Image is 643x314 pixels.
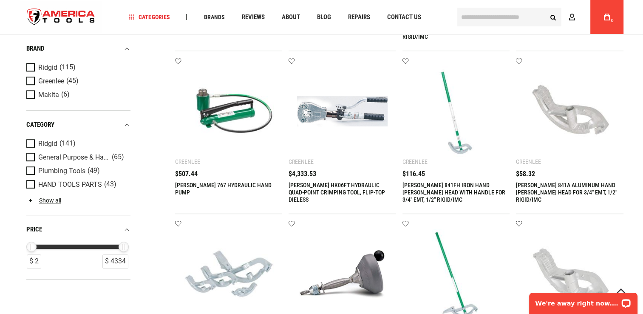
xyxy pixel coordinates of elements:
img: GREENLEE 841A ALUMINUM HAND BENDER HEAD FOR 3/4 [524,66,615,157]
a: [PERSON_NAME] 841A ALUMINUM HAND [PERSON_NAME] HEAD FOR 3/4" EMT, 1/2" RIGID/IMC [516,182,617,203]
a: Ridgid (115) [26,63,128,72]
img: GREENLEE 767 HYDRAULIC HAND PUMP [184,66,274,157]
span: Makita [38,91,59,99]
span: Reviews [241,14,264,20]
span: Ridgid [38,64,57,71]
a: Reviews [238,11,268,23]
a: About [278,11,303,23]
a: [PERSON_NAME] HK06FT HYDRAULIC QUAD-POINT CRIMPING TOOL, FLIP-TOP DIELESS [289,182,385,203]
a: Contact Us [383,11,425,23]
span: (6) [61,91,70,99]
span: General Purpose & Hand Tools [38,154,110,161]
div: Greenlee [402,158,428,165]
div: Brand [26,43,130,54]
a: Categories [125,11,173,23]
a: Show all [26,197,61,204]
img: GREENLEE 841FH IRON HAND BENDER HEAD WITH HANDLE FOR 3/4 [411,66,501,157]
a: Brands [200,11,228,23]
span: $58.32 [516,171,535,177]
span: Ridgid [38,140,57,148]
a: HAND TOOLS PARTS (43) [26,180,128,189]
a: Repairs [344,11,374,23]
span: Blog [317,14,331,20]
div: $ 2 [27,254,41,268]
span: (141) [59,140,76,148]
span: (43) [104,181,116,188]
span: 0 [611,18,614,23]
span: (65) [112,154,124,161]
a: General Purpose & Hand Tools (65) [26,153,128,162]
span: About [281,14,300,20]
a: Makita (6) [26,90,128,100]
span: HAND TOOLS PARTS [38,181,102,188]
span: (49) [88,168,100,175]
span: Brands [204,14,224,20]
div: price [26,224,130,235]
span: (115) [59,64,76,71]
span: Plumbing Tools [38,167,85,175]
span: $4,333.53 [289,171,316,177]
a: [PERSON_NAME] 841FH IRON HAND [PERSON_NAME] HEAD WITH HANDLE FOR 3/4" EMT, 1/2" RIGID/IMC [402,182,505,203]
span: Greenlee [38,77,64,85]
img: GREENLEE HK06FT HYDRAULIC QUAD-POINT CRIMPING TOOL, FLIP-TOP DIELESS [297,66,388,157]
span: Repairs [348,14,370,20]
div: category [26,119,130,131]
div: Greenlee [289,158,314,165]
img: America Tools [20,1,102,33]
button: Search [545,9,561,25]
iframe: LiveChat chat widget [524,287,643,314]
a: Blog [313,11,334,23]
span: Categories [129,14,170,20]
span: Contact Us [387,14,421,20]
a: store logo [20,1,102,33]
div: $ 4334 [102,254,128,268]
span: $507.44 [175,171,198,177]
div: Greenlee [175,158,200,165]
span: $116.45 [402,171,425,177]
a: [PERSON_NAME] 767 HYDRAULIC HAND PUMP [175,182,272,196]
div: Greenlee [516,158,541,165]
a: Plumbing Tools (49) [26,166,128,176]
a: Ridgid (141) [26,139,128,148]
span: (45) [66,78,79,85]
div: Product Filters [26,34,130,280]
a: Greenlee (45) [26,77,128,86]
